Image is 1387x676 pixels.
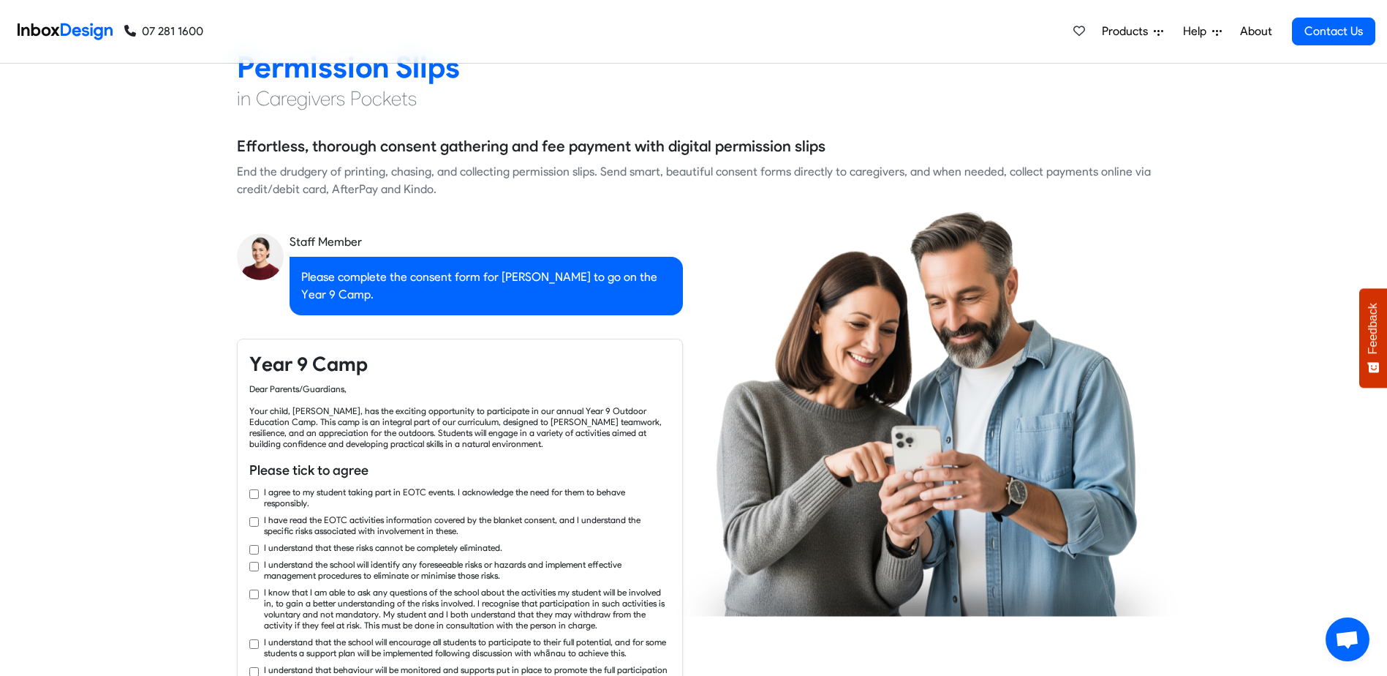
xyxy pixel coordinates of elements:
[1102,23,1154,40] span: Products
[264,636,670,658] label: I understand that the school will encourage all students to participate to their full potential, ...
[1177,17,1228,46] a: Help
[676,211,1178,616] img: parents_using_phone.png
[1367,303,1380,354] span: Feedback
[237,233,284,280] img: staff_avatar.png
[237,163,1151,198] div: End the drudgery of printing, chasing, and collecting permission slips. Send smart, beautiful con...
[290,233,683,251] div: Staff Member
[249,351,670,378] h4: Year 9 Camp
[290,257,683,315] div: Please complete the consent form for [PERSON_NAME] to go on the Year 9 Camp.
[1236,17,1276,46] a: About
[1326,617,1369,661] a: Open chat
[1292,18,1375,45] a: Contact Us
[237,135,825,157] h5: Effortless, thorough consent gathering and fee payment with digital permission slips
[264,514,670,536] label: I have read the EOTC activities information covered by the blanket consent, and I understand the ...
[264,487,670,508] label: I agree to my student taking part in EOTC events. I acknowledge the need for them to behave respo...
[264,542,502,553] label: I understand that these risks cannot be completely eliminated.
[124,23,203,40] a: 07 281 1600
[1359,288,1387,388] button: Feedback - Show survey
[249,461,670,480] h6: Please tick to agree
[264,587,670,631] label: I know that I am able to ask any questions of the school about the activities my student will be ...
[1183,23,1212,40] span: Help
[264,559,670,581] label: I understand the school will identify any foreseeable risks or hazards and implement effective ma...
[237,48,1151,86] h2: Permission Slips
[249,383,670,449] div: Dear Parents/Guardians, Your child, [PERSON_NAME], has the exciting opportunity to participate in...
[1096,17,1169,46] a: Products
[237,86,1151,112] h4: in Caregivers Pockets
